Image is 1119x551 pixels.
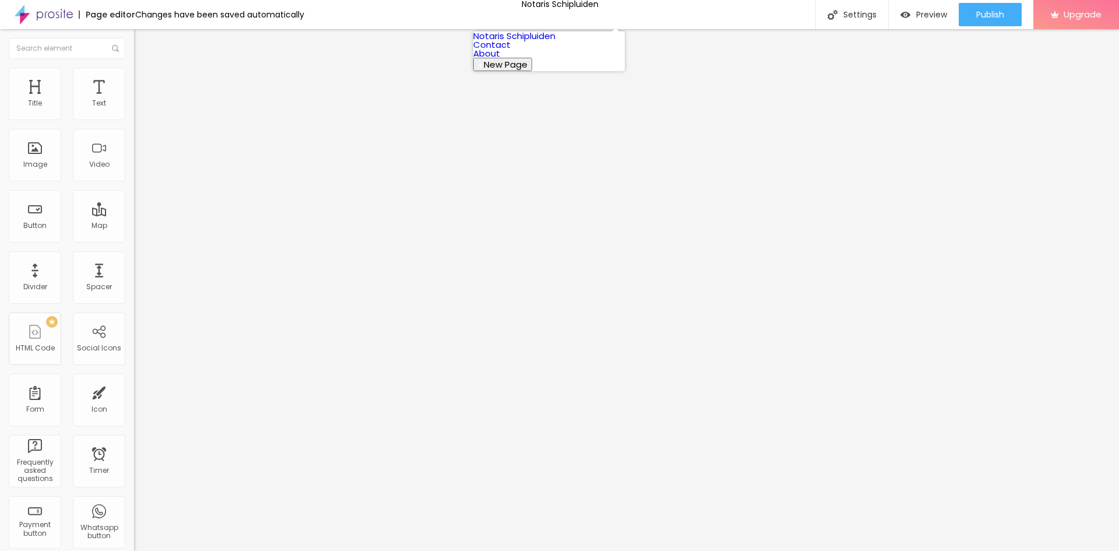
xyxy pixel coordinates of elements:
[28,99,42,107] div: Title
[1064,9,1102,19] span: Upgrade
[473,58,532,71] button: New Page
[92,405,107,413] div: Icon
[16,344,55,352] div: HTML Code
[89,160,110,169] div: Video
[12,458,58,483] div: Frequently asked questions
[473,47,500,59] a: About
[9,38,125,59] input: Search element
[89,466,109,475] div: Timer
[135,10,304,19] div: Changes have been saved automatically
[889,3,959,26] button: Preview
[23,222,47,230] div: Button
[76,524,122,541] div: Whatsapp button
[23,160,47,169] div: Image
[473,30,555,42] a: Notaris Schipluiden
[484,58,527,71] span: New Page
[828,10,838,20] img: Icone
[473,38,511,51] a: Contact
[86,283,112,291] div: Spacer
[26,405,44,413] div: Form
[92,222,107,230] div: Map
[959,3,1022,26] button: Publish
[23,283,47,291] div: Divider
[77,344,121,352] div: Social Icons
[112,45,119,52] img: Icone
[976,10,1004,19] span: Publish
[134,29,1119,551] iframe: Editor
[79,10,135,19] div: Page editor
[916,10,947,19] span: Preview
[92,99,106,107] div: Text
[900,10,910,20] img: view-1.svg
[12,521,58,538] div: Payment button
